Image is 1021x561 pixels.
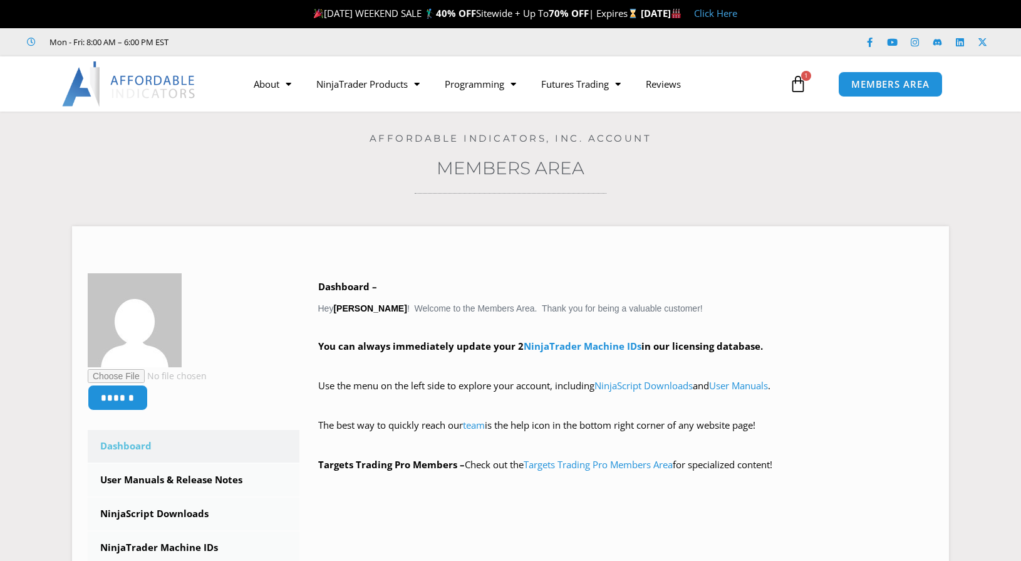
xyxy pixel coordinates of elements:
[671,9,681,18] img: 🏭
[851,80,930,89] span: MEMBERS AREA
[88,273,182,367] img: a760d9ecc91107754da8c7253dc4a78f5ea901b31074a2e933f2f28313ede2a0
[694,7,737,19] a: Click Here
[318,340,763,352] strong: You can always immediately update your 2 in our licensing database.
[524,458,673,471] a: Targets Trading Pro Members Area
[432,70,529,98] a: Programming
[594,379,693,392] a: NinjaScript Downloads
[304,70,432,98] a: NinjaTrader Products
[549,7,589,19] strong: 70% OFF
[46,34,168,50] span: Mon - Fri: 8:00 AM – 6:00 PM EST
[633,70,693,98] a: Reviews
[62,61,197,107] img: LogoAI | Affordable Indicators – NinjaTrader
[318,377,934,412] p: Use the menu on the left side to explore your account, including and .
[88,464,299,496] a: User Manuals & Release Notes
[709,379,768,392] a: User Manuals
[241,70,786,98] nav: Menu
[318,456,934,474] p: Check out the for specialized content!
[628,9,638,18] img: ⌛
[437,157,584,179] a: Members Area
[333,303,407,313] strong: [PERSON_NAME]
[529,70,633,98] a: Futures Trading
[801,71,811,81] span: 1
[318,280,377,293] b: Dashboard –
[524,340,641,352] a: NinjaTrader Machine IDs
[770,66,826,102] a: 1
[370,132,652,144] a: Affordable Indicators, Inc. Account
[463,419,485,431] a: team
[314,9,323,18] img: 🎉
[318,278,934,474] div: Hey ! Welcome to the Members Area. Thank you for being a valuable customer!
[311,7,641,19] span: [DATE] WEEKEND SALE 🏌️‍♂️ Sitewide + Up To | Expires
[88,498,299,530] a: NinjaScript Downloads
[641,7,682,19] strong: [DATE]
[241,70,304,98] a: About
[318,417,934,452] p: The best way to quickly reach our is the help icon in the bottom right corner of any website page!
[838,71,943,97] a: MEMBERS AREA
[88,430,299,463] a: Dashboard
[186,36,374,48] iframe: Customer reviews powered by Trustpilot
[436,7,476,19] strong: 40% OFF
[318,458,465,471] strong: Targets Trading Pro Members –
